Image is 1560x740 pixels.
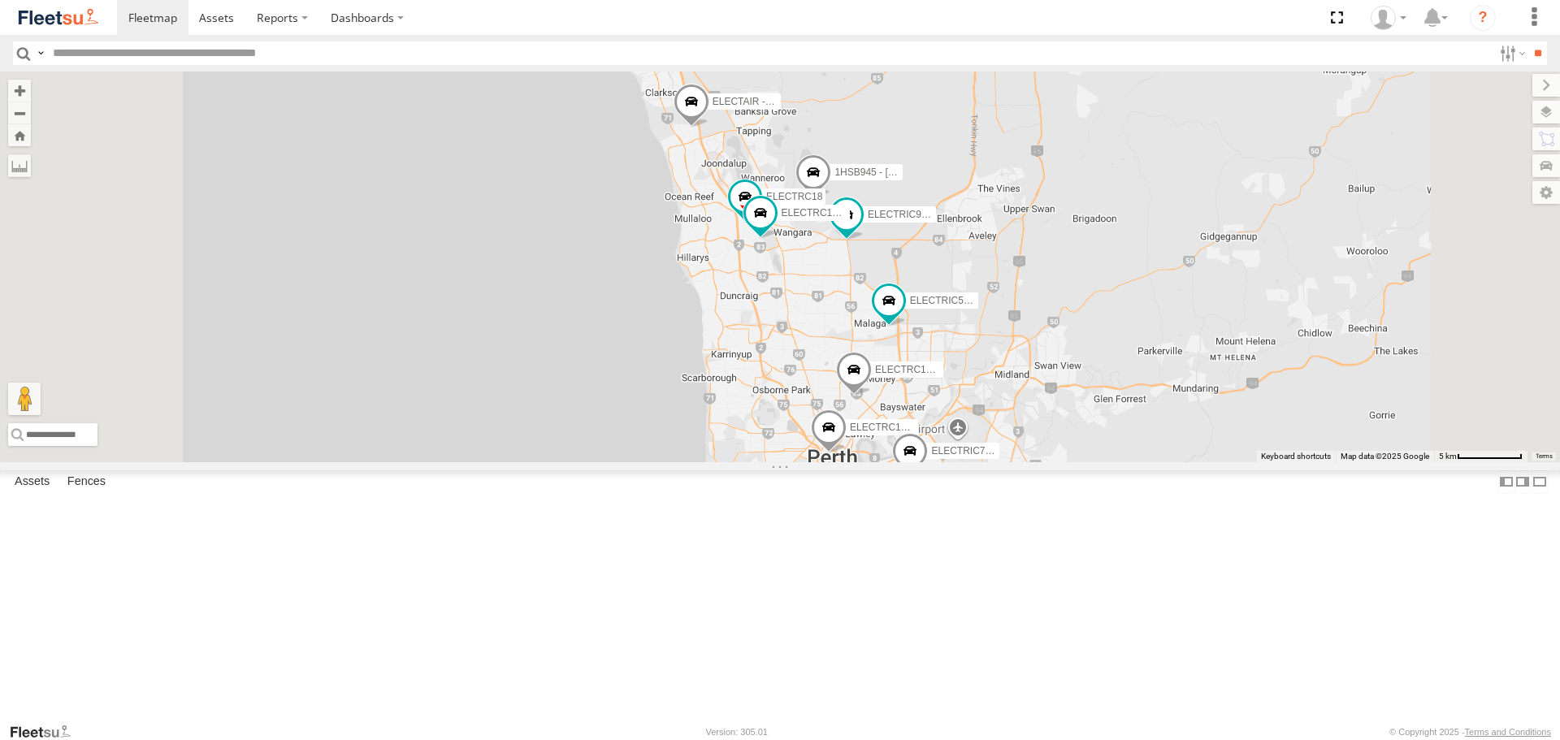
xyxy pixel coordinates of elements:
i: ? [1470,5,1496,31]
a: Terms [1536,452,1553,459]
button: Zoom out [8,102,31,124]
label: Search Filter Options [1493,41,1528,65]
a: Visit our Website [9,724,84,740]
span: ELECTRIC5 - [PERSON_NAME] [910,295,1052,306]
button: Keyboard shortcuts [1261,451,1331,462]
label: Measure [8,154,31,177]
button: Drag Pegman onto the map to open Street View [8,383,41,415]
span: ELECTRIC9 - [PERSON_NAME] [868,209,1010,220]
span: ELECTRC18 [766,191,822,202]
span: 5 km [1439,452,1457,461]
a: Terms and Conditions [1465,727,1551,737]
span: ELECTRIC7 - [PERSON_NAME] [931,445,1073,457]
div: © Copyright 2025 - [1389,727,1551,737]
label: Dock Summary Table to the Right [1514,470,1531,494]
span: ELECTRC14 - [PERSON_NAME] [875,365,1020,376]
div: Wayne Betts [1365,6,1412,30]
div: Version: 305.01 [706,727,768,737]
span: ELECTRC12 - [PERSON_NAME] [782,208,927,219]
span: ELECTAIR - Riaan [713,97,794,108]
span: 1HSB945 - [PERSON_NAME] [834,167,965,178]
button: Zoom in [8,80,31,102]
label: Dock Summary Table to the Left [1498,470,1514,494]
button: Zoom Home [8,124,31,146]
label: Search Query [34,41,47,65]
span: ELECTRC16 - [PERSON_NAME] [850,422,995,433]
label: Fences [59,471,114,494]
label: Map Settings [1532,181,1560,204]
span: Map data ©2025 Google [1341,452,1429,461]
button: Map Scale: 5 km per 77 pixels [1434,451,1527,462]
label: Assets [6,471,58,494]
label: Hide Summary Table [1532,470,1548,494]
img: fleetsu-logo-horizontal.svg [16,6,101,28]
